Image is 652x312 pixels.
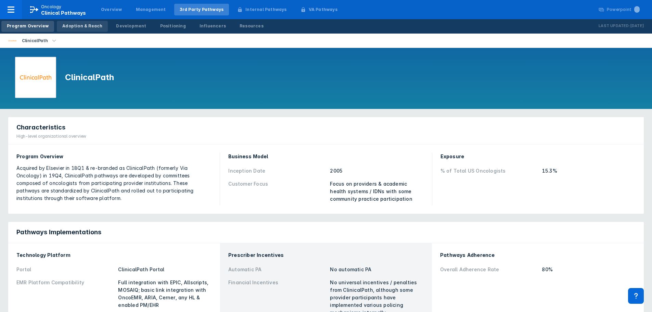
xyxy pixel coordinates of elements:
[330,266,424,273] div: No automatic PA
[16,123,65,132] span: Characteristics
[599,23,630,29] p: Last Updated:
[628,288,644,304] div: Contact Support
[95,4,128,15] a: Overview
[200,23,226,29] div: Influencers
[174,4,229,15] a: 3rd Party Pathways
[155,21,191,32] a: Positioning
[118,266,212,273] div: ClinicalPath Portal
[330,180,423,203] div: Focus on providers & academic health systems / IDNs with some community practice participation
[440,167,538,175] div: % of Total US Oncologists
[228,180,326,203] div: Customer Focus
[180,7,224,13] div: 3rd Party Pathways
[440,153,636,160] div: Exposure
[228,266,326,273] div: Automatic PA
[542,167,636,175] div: 15.3%
[136,7,166,13] div: Management
[630,23,644,29] p: [DATE]
[330,167,423,175] div: 2005
[16,228,101,236] span: Pathways Implementations
[16,266,114,273] div: Portal
[41,4,62,10] p: Oncology
[130,4,171,15] a: Management
[440,266,538,273] div: Overall Adherence Rate
[607,7,640,13] div: Powerpoint
[542,266,636,273] div: 80%
[245,7,286,13] div: Internal Pathways
[7,23,49,29] div: Program Overview
[194,21,231,32] a: Influencers
[234,21,269,32] a: Resources
[440,251,636,259] div: Pathways Adherence
[65,72,114,83] h1: ClinicalPath
[228,251,424,259] div: Prescriber Incentives
[20,62,51,93] img: via-oncology
[309,7,337,13] div: VA Pathways
[240,23,264,29] div: Resources
[228,153,423,160] div: Business Model
[16,133,86,139] div: High-level organizational overview
[16,279,114,309] div: EMR Platform Compatibility
[101,7,122,13] div: Overview
[228,167,326,175] div: Inception Date
[57,21,108,32] a: Adoption & Reach
[16,164,212,202] div: Acquired by Elsevier in 18Q1 & re-branded as ClinicalPath (formerly Via Oncology) in 19Q4, Clinic...
[118,279,212,309] div: Full integration with EPIC, Allscripts, MOSAIQ; basic link integration with OncoEMR, ARIA, Cerner...
[8,37,16,45] img: via-oncology
[111,21,152,32] a: Development
[16,251,212,259] div: Technology Platform
[62,23,102,29] div: Adoption & Reach
[160,23,186,29] div: Positioning
[1,21,54,32] a: Program Overview
[116,23,146,29] div: Development
[41,10,86,16] span: Clinical Pathways
[19,36,50,46] div: ClinicalPath
[16,153,212,160] div: Program Overview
